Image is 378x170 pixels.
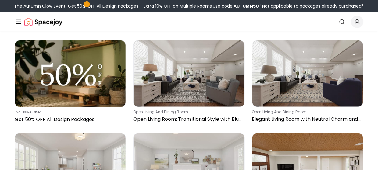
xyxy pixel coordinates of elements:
[259,3,364,9] span: *Not applicable to packages already purchased*
[133,116,242,123] p: Open Living Room: Transitional Style with Blue Accents
[15,12,363,32] nav: Global
[24,16,62,28] a: Spacejoy
[252,109,361,114] p: open living and dining room
[15,40,126,126] a: Get 50% OFF All Design PackagesExclusive OfferGet 50% OFF All Design Packages
[15,116,123,123] p: Get 50% OFF All Design Packages
[24,16,62,28] img: Spacejoy Logo
[133,40,244,126] a: Open Living Room: Transitional Style with Blue Accentsopen living and dining roomOpen Living Room...
[14,3,364,9] div: The Autumn Glow Event-Get 50% OFF All Design Packages + Extra 10% OFF on Multiple Rooms.
[252,40,363,107] img: Elegant Living Room with Neutral Charm and Cozy Vibes
[133,109,242,114] p: open living and dining room
[252,40,363,126] a: Elegant Living Room with Neutral Charm and Cozy Vibesopen living and dining roomElegant Living Ro...
[252,116,361,123] p: Elegant Living Room with Neutral Charm and Cozy Vibes
[15,40,126,107] img: Get 50% OFF All Design Packages
[15,110,123,115] p: Exclusive Offer
[234,3,259,9] b: AUTUMN50
[134,40,244,107] img: Open Living Room: Transitional Style with Blue Accents
[213,3,259,9] span: Use code:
